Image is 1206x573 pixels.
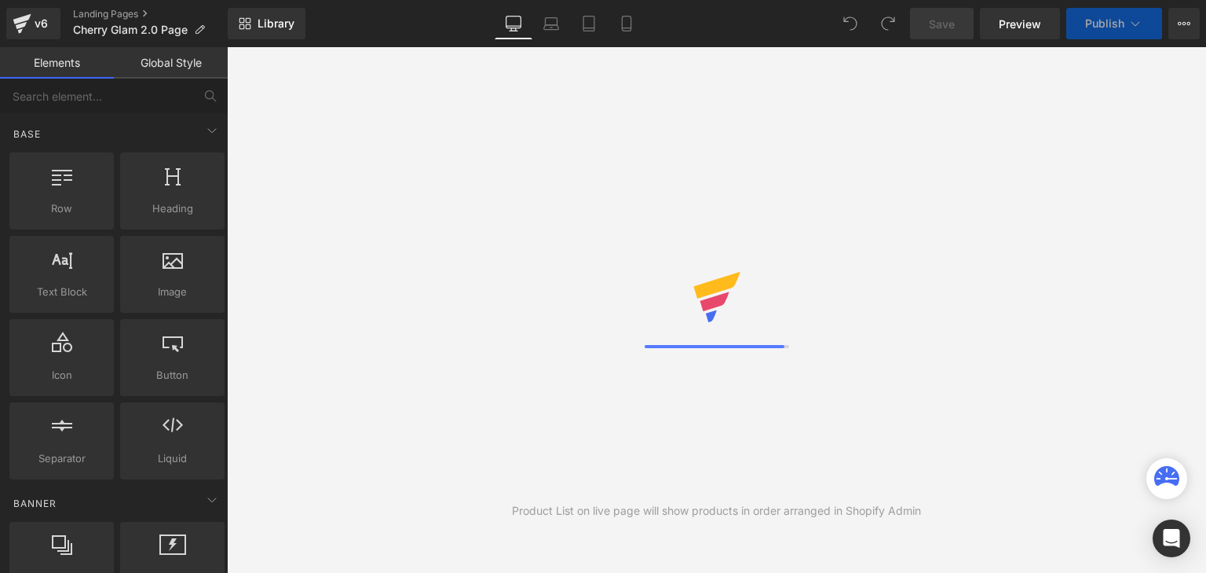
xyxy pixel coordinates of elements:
span: Preview [999,16,1041,32]
a: New Library [228,8,305,39]
span: Text Block [14,284,109,300]
span: Save [929,16,955,32]
span: Icon [14,367,109,384]
div: Open Intercom Messenger [1153,520,1190,557]
a: Laptop [532,8,570,39]
span: Button [125,367,220,384]
div: Product List on live page will show products in order arranged in Shopify Admin [512,502,921,520]
span: Image [125,284,220,300]
span: Separator [14,450,109,467]
a: v6 [6,8,60,39]
button: More [1168,8,1200,39]
button: Undo [835,8,866,39]
button: Publish [1066,8,1162,39]
button: Redo [872,8,904,39]
span: Heading [125,200,220,217]
span: Cherry Glam 2.0 Page [73,24,188,36]
span: Publish [1085,17,1124,30]
span: Base [12,127,42,141]
a: Preview [980,8,1060,39]
a: Tablet [570,8,608,39]
a: Landing Pages [73,8,228,20]
span: Liquid [125,450,220,467]
a: Mobile [608,8,645,39]
span: Library [258,17,294,31]
span: Banner [12,496,58,511]
a: Desktop [495,8,532,39]
span: Row [14,200,109,217]
div: v6 [31,13,51,34]
a: Global Style [114,47,228,79]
